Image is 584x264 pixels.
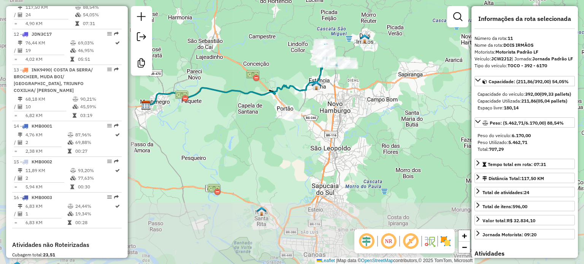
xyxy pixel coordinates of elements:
i: % de utilização do peso [68,133,73,137]
td: 46,95% [78,47,114,54]
span: Peso do veículo: [478,133,531,138]
em: Rota exportada [114,159,119,164]
td: 68,18 KM [25,95,72,103]
em: Opções [107,195,112,199]
td: 54,05% [83,11,119,19]
strong: DOIS IRMÃOS [503,42,533,48]
td: 2,38 KM [25,147,67,155]
td: 88,54% [83,3,119,11]
i: Tempo total em rota [75,21,79,26]
i: % de utilização do peso [73,97,78,101]
i: Tempo total em rota [70,57,74,62]
em: Opções [107,67,112,72]
i: Total de Atividades [18,212,22,216]
strong: 707,29 [489,146,504,152]
span: | [336,258,337,263]
div: Peso Utilizado: [478,139,572,146]
div: Total de itens: [482,203,527,210]
i: % de utilização da cubagem [68,212,73,216]
td: / [14,47,17,54]
td: = [14,55,17,63]
div: Valor total: [482,217,535,224]
strong: Motorista Padrão LF [495,49,538,55]
a: Total de itens:596,00 [474,201,575,211]
i: % de utilização da cubagem [75,13,81,17]
img: Exibir/Ocultar setores [440,235,452,247]
div: Espaço livre: [478,104,572,111]
i: Tempo total em rota [68,220,71,225]
td: / [14,174,17,182]
span: 15 - [14,159,52,164]
td: 00:30 [78,183,114,191]
span: 14 - [14,123,52,129]
i: % de utilização do peso [68,204,73,209]
strong: TOCO - 392 - 6170 [508,63,547,68]
em: Opções [107,159,112,164]
td: 00:27 [75,147,114,155]
strong: 5.462,71 [508,139,527,145]
h4: Atividades [474,250,575,257]
td: 76,44 KM [25,39,70,47]
td: 24,44% [75,202,114,210]
i: Total de Atividades [18,48,22,53]
strong: JCW2J12 [491,56,512,62]
td: / [14,139,17,146]
i: Distância Total [18,204,22,209]
a: Peso: (5.462,71/6.170,00) 88,54% [474,117,575,128]
strong: 23,51 [43,252,55,258]
a: Nova sessão e pesquisa [134,9,149,26]
em: Rota exportada [114,67,119,72]
span: 117,50 KM [521,175,544,181]
i: Tempo total em rota [73,113,76,118]
div: Peso: (5.462,71/6.170,00) 88,54% [474,129,575,156]
span: | Jornada: [512,56,573,62]
img: Estancia Velha [311,81,321,90]
td: 117,50 KM [25,3,75,11]
td: 6,83 KM [25,219,67,226]
img: PEDÁGIO ERS 240 [175,89,189,103]
td: 19 [25,47,70,54]
td: 07:31 [83,20,119,27]
img: Nova Santa Rita [257,206,267,216]
a: Capacidade: (211,86/392,00) 54,05% [474,76,575,86]
h4: Informações da rota selecionada [474,15,575,22]
i: % de utilização do peso [70,168,76,173]
td: = [14,20,17,27]
em: Opções [107,32,112,36]
span: KMB0001 [32,123,52,129]
i: % de utilização do peso [75,5,81,9]
div: Motorista: [474,49,575,55]
td: = [14,219,17,226]
img: Fluxo de ruas [424,235,436,247]
i: Total de Atividades [18,176,22,180]
i: Rota otimizada [115,133,120,137]
a: OpenStreetMap [361,258,394,263]
i: % de utilização da cubagem [68,140,73,145]
i: Rota otimizada [115,168,120,173]
a: Zoom out [459,242,470,253]
strong: 596,00 [513,204,527,209]
span: 13 - [14,67,93,93]
a: Valor total:R$ 32.834,10 [474,215,575,225]
div: Map data © contributors,© 2025 TomTom, Microsoft [315,258,474,264]
a: Distância Total:117,50 KM [474,173,575,183]
strong: 24 [524,190,529,195]
i: Total de Atividades [18,104,22,109]
td: 6,83 KM [25,202,67,210]
div: Número da rota: [474,35,575,42]
td: 03:19 [80,112,118,119]
i: Tempo total em rota [70,185,74,189]
td: 2 [25,174,70,182]
strong: 11 [508,35,513,41]
span: Ocultar deslocamento [357,232,376,250]
a: Leaflet [317,258,335,263]
a: Jornada Motorista: 09:20 [474,229,575,239]
td: 4,76 KM [25,131,67,139]
i: Rota otimizada [115,41,120,45]
i: Distância Total [18,41,22,45]
td: 00:28 [75,219,114,226]
span: Exibir rótulo [401,232,420,250]
span: Total de atividades: [482,190,529,195]
img: Ivoti [320,43,330,53]
a: Zoom in [459,230,470,242]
